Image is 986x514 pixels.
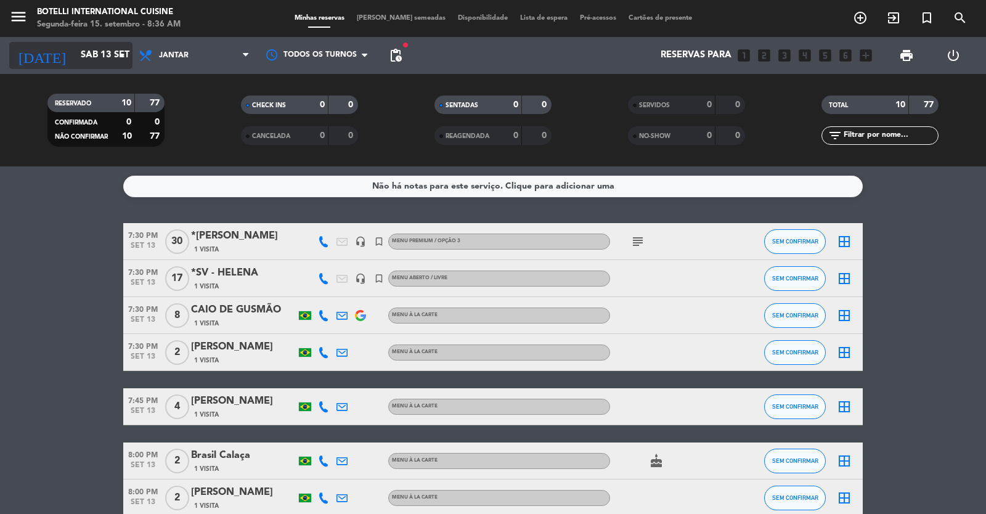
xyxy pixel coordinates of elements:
div: [PERSON_NAME] [191,339,296,355]
input: Filtrar por nome... [842,129,938,142]
span: MENU À LA CARTE [392,349,438,354]
span: 7:30 PM [123,227,163,242]
span: set 13 [123,242,163,256]
strong: 0 [707,131,712,140]
i: looks_3 [776,47,792,63]
i: border_all [837,454,852,468]
span: SENTADAS [446,102,478,108]
button: menu [9,7,28,30]
span: MENU À LA CARTE [392,495,438,500]
span: 30 [165,229,189,254]
span: set 13 [123,279,163,293]
i: add_circle_outline [853,10,868,25]
span: CONFIRMADA [55,120,97,126]
i: filter_list [828,128,842,143]
i: cake [649,454,664,468]
strong: 0 [513,131,518,140]
span: 4 [165,394,189,419]
strong: 0 [707,100,712,109]
i: border_all [837,308,852,323]
span: fiber_manual_record [402,41,409,49]
span: TOTAL [829,102,848,108]
span: 2 [165,449,189,473]
span: set 13 [123,498,163,512]
strong: 10 [895,100,905,109]
span: MENU À LA CARTE [392,404,438,409]
i: menu [9,7,28,26]
i: looks_one [736,47,752,63]
span: Lista de espera [514,15,574,22]
span: 7:30 PM [123,301,163,316]
span: set 13 [123,461,163,475]
span: Reservas para [661,50,731,61]
button: SEM CONFIRMAR [764,486,826,510]
strong: 0 [348,131,356,140]
span: 1 Visita [194,245,219,255]
span: 1 Visita [194,319,219,328]
i: turned_in_not [919,10,934,25]
button: SEM CONFIRMAR [764,340,826,365]
strong: 77 [150,99,162,107]
strong: 77 [150,132,162,141]
i: border_all [837,491,852,505]
div: *[PERSON_NAME] [191,228,296,244]
div: Não há notas para este serviço. Clique para adicionar uma [372,179,614,194]
div: Brasil Calaça [191,447,296,463]
strong: 0 [320,131,325,140]
span: 2 [165,340,189,365]
span: 1 Visita [194,410,219,420]
strong: 0 [155,118,162,126]
strong: 77 [924,100,936,109]
img: google-logo.png [355,310,366,321]
span: 1 Visita [194,282,219,292]
span: Jantar [159,51,189,60]
span: pending_actions [388,48,403,63]
div: LOG OUT [930,37,977,74]
span: SEM CONFIRMAR [772,494,818,501]
i: arrow_drop_down [115,48,129,63]
span: 2 [165,486,189,510]
span: SEM CONFIRMAR [772,275,818,282]
i: power_settings_new [946,48,961,63]
div: Segunda-feira 15. setembro - 8:36 AM [37,18,181,31]
span: 7:30 PM [123,264,163,279]
span: Cartões de presente [622,15,698,22]
span: Pré-acessos [574,15,622,22]
span: MENU PREMIUM / OPÇÃO 3 [392,239,460,243]
span: 7:30 PM [123,338,163,353]
span: MENU À LA CARTE [392,312,438,317]
span: 8:00 PM [123,484,163,498]
span: MENU À LA CARTE [392,458,438,463]
button: SEM CONFIRMAR [764,266,826,291]
div: CAIO DE GUSMÃO [191,302,296,318]
i: add_box [858,47,874,63]
span: CHECK INS [252,102,286,108]
i: border_all [837,271,852,286]
div: *SV - HELENA [191,265,296,281]
div: [PERSON_NAME] [191,484,296,500]
strong: 0 [320,100,325,109]
strong: 0 [126,118,131,126]
span: 17 [165,266,189,291]
span: 1 Visita [194,356,219,365]
i: looks_4 [797,47,813,63]
i: border_all [837,399,852,414]
i: border_all [837,234,852,249]
span: SEM CONFIRMAR [772,349,818,356]
span: 7:45 PM [123,393,163,407]
span: NO-SHOW [639,133,670,139]
span: SEM CONFIRMAR [772,457,818,464]
i: turned_in_not [373,236,385,247]
strong: 0 [542,100,549,109]
button: SEM CONFIRMAR [764,229,826,254]
span: SEM CONFIRMAR [772,312,818,319]
i: exit_to_app [886,10,901,25]
span: 8 [165,303,189,328]
span: REAGENDADA [446,133,489,139]
strong: 10 [121,99,131,107]
span: set 13 [123,353,163,367]
span: 1 Visita [194,501,219,511]
span: [PERSON_NAME] semeadas [351,15,452,22]
span: print [899,48,914,63]
i: looks_5 [817,47,833,63]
